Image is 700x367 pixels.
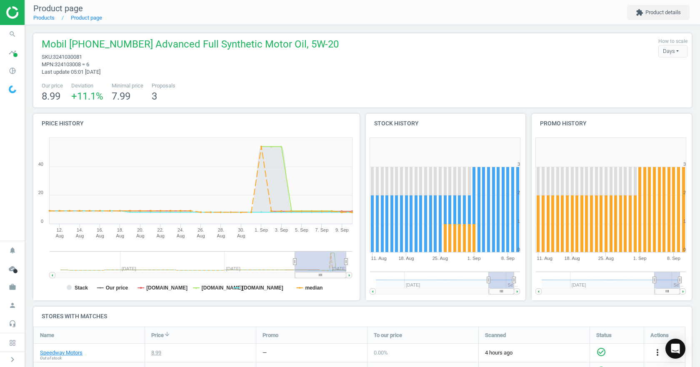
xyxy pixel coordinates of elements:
[42,90,60,102] span: 8.99
[136,233,145,238] tspan: Aug
[374,350,388,356] span: 0.00 %
[5,242,20,258] i: notifications
[517,190,520,195] text: 2
[75,285,88,291] tspan: Stack
[5,26,20,42] i: search
[112,82,143,90] span: Minimal price
[164,331,170,337] i: arrow_downward
[683,162,686,167] text: 3
[5,297,20,313] i: person
[71,90,103,102] span: +11.1 %
[565,256,580,261] tspan: 18. Aug
[5,279,20,295] i: work
[177,227,184,232] tspan: 24.
[157,227,164,232] tspan: 22.
[517,162,520,167] text: 3
[633,256,647,261] tspan: 1. Sep
[77,227,83,232] tspan: 14.
[197,233,205,238] tspan: Aug
[537,256,552,261] tspan: 11. Aug
[665,339,685,359] div: Open Intercom Messenger
[255,227,268,232] tspan: 1. Sep
[295,227,308,232] tspan: 5. Sep
[315,227,328,232] tspan: 7. Sep
[371,256,386,261] tspan: 11. Aug
[38,190,43,195] text: 20
[673,282,683,287] tspan: Se…
[177,233,185,238] tspan: Aug
[33,15,55,21] a: Products
[117,227,123,232] tspan: 18.
[197,227,204,232] tspan: 26.
[332,266,347,271] tspan: [DATE]
[202,285,243,291] tspan: [DOMAIN_NAME]
[398,256,414,261] tspan: 18. Aug
[217,233,225,238] tspan: Aug
[532,114,692,133] h4: Promo history
[652,347,662,358] button: more_vert
[152,90,157,102] span: 3
[42,82,63,90] span: Our price
[146,285,187,291] tspan: [DOMAIN_NAME]
[42,54,53,60] span: sku :
[55,61,89,67] span: 324103008 = 6
[596,331,612,339] span: Status
[6,6,65,19] img: ajHJNr6hYgQAAAAASUVORK5CYII=
[658,45,687,57] div: Days
[275,227,288,232] tspan: 3. Sep
[40,355,62,361] span: Out of stock
[262,349,267,357] div: —
[71,15,102,21] a: Product page
[596,347,606,357] i: check_circle_outline
[40,331,54,339] span: Name
[683,190,686,195] text: 2
[57,227,63,232] tspan: 12.
[636,9,643,16] i: extension
[2,354,23,365] button: chevron_right
[652,347,662,357] i: more_vert
[116,233,125,238] tspan: Aug
[97,227,103,232] tspan: 16.
[501,256,515,261] tspan: 8. Sep
[33,307,692,326] h4: Stores with matches
[41,219,43,224] text: 0
[627,5,690,20] button: extensionProduct details
[432,256,447,261] tspan: 25. Aug
[42,61,55,67] span: mpn :
[106,285,128,291] tspan: Our price
[137,227,143,232] tspan: 20.
[42,37,339,53] span: Mobil [PHONE_NUMBER] Advanced Full Synthetic Motor Oil, 5W-20
[9,85,16,93] img: wGWNvw8QSZomAAAAABJRU5ErkJggg==
[156,233,165,238] tspan: Aug
[366,114,526,133] h4: Stock history
[305,285,322,291] tspan: median
[112,90,130,102] span: 7.99
[33,3,83,13] span: Product page
[598,256,614,261] tspan: 25. Aug
[5,63,20,79] i: pie_chart_outlined
[242,285,283,291] tspan: [DOMAIN_NAME]
[7,355,17,365] i: chevron_right
[683,219,686,224] text: 1
[485,331,506,339] span: Scanned
[71,82,103,90] span: Deviation
[517,247,520,252] text: 0
[96,233,104,238] tspan: Aug
[667,256,680,261] tspan: 8. Sep
[218,227,224,232] tspan: 28.
[55,233,64,238] tspan: Aug
[517,219,520,224] text: 1
[151,349,161,357] div: 8.99
[262,331,278,339] span: Promo
[42,69,100,75] span: Last update 05:01 [DATE]
[53,54,82,60] span: 3241030081
[650,331,669,339] span: Actions
[238,227,244,232] tspan: 30.
[374,331,402,339] span: To our price
[76,233,84,238] tspan: Aug
[658,38,687,45] label: How to scale
[38,162,43,167] text: 40
[683,247,686,252] text: 0
[5,261,20,277] i: cloud_done
[33,114,360,133] h4: Price history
